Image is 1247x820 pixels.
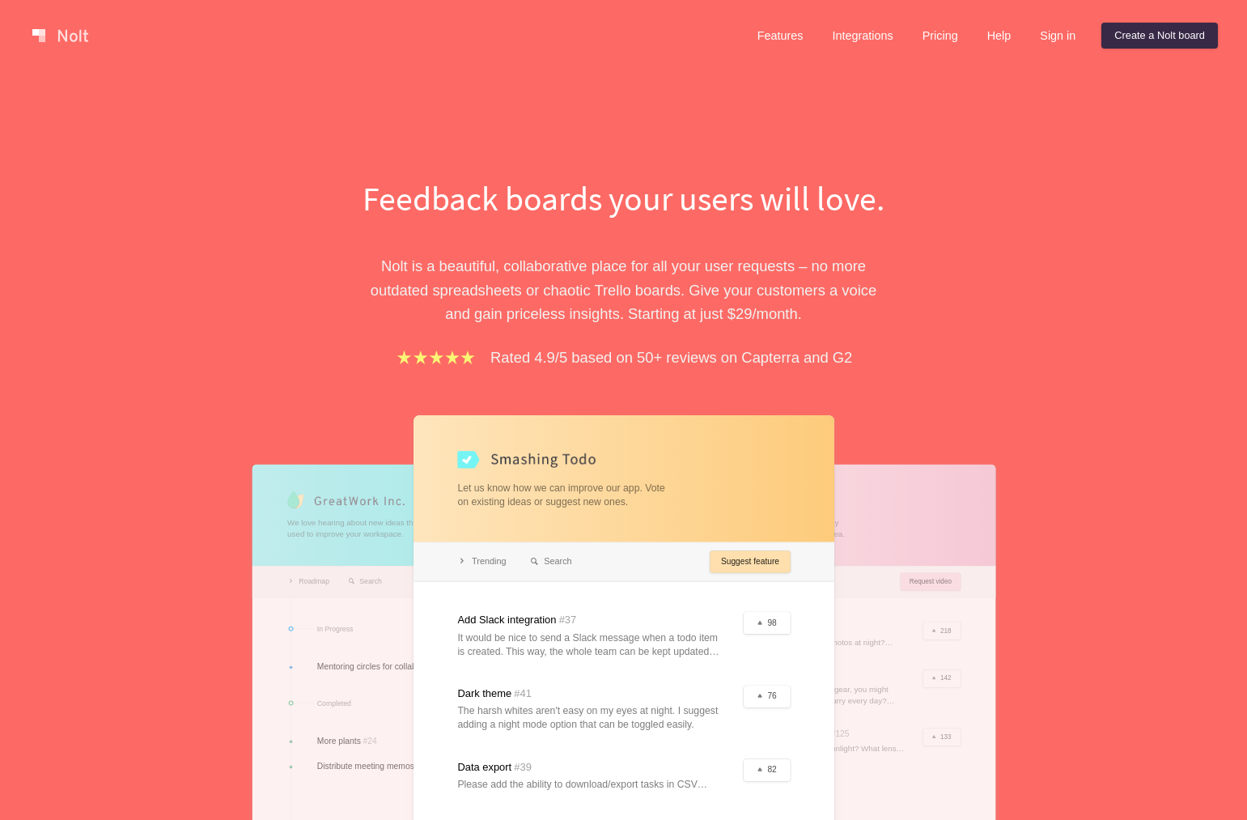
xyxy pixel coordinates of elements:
a: Integrations [819,23,906,49]
p: Nolt is a beautiful, collaborative place for all your user requests – no more outdated spreadshee... [345,254,903,325]
p: Rated 4.9/5 based on 50+ reviews on Capterra and G2 [490,346,852,369]
a: Help [974,23,1024,49]
h1: Feedback boards your users will love. [345,175,903,222]
a: Create a Nolt board [1101,23,1218,49]
a: Features [744,23,816,49]
a: Pricing [910,23,971,49]
img: stars.b067e34983.png [395,348,477,367]
a: Sign in [1027,23,1088,49]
